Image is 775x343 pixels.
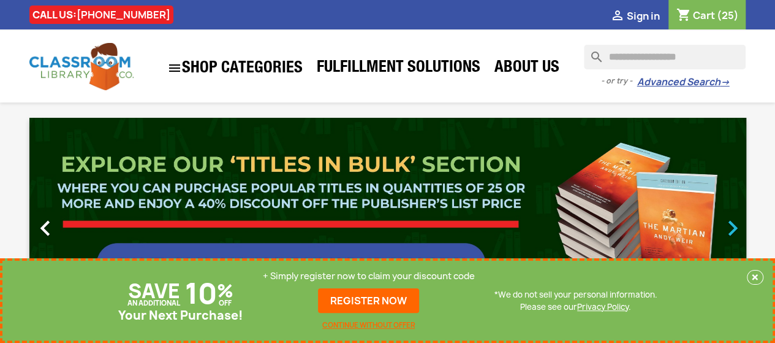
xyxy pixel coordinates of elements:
img: Classroom Library Company [29,43,134,90]
i: shopping_cart [676,9,690,23]
a: Fulfillment Solutions [311,56,486,81]
a: Next [638,118,746,326]
a: Shopping cart link containing 25 product(s) [676,9,738,22]
i:  [717,213,748,244]
a: Advanced Search→ [637,76,729,88]
a: SHOP CATEGORIES [161,55,309,82]
i:  [167,61,182,75]
span: (25) [716,9,738,22]
a: About Us [488,56,565,81]
span: Sign in [626,9,659,23]
span: Cart [692,9,714,22]
span: → [720,76,729,88]
i:  [30,213,61,244]
a: [PHONE_NUMBER] [77,8,170,21]
ul: Carousel container [29,118,746,326]
div: CALL US: [29,6,173,24]
a: Previous [29,118,137,326]
input: Search [584,45,746,69]
a:  Sign in [610,9,659,23]
span: - or try - [600,75,637,87]
i: search [584,45,599,60]
i:  [610,9,624,24]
